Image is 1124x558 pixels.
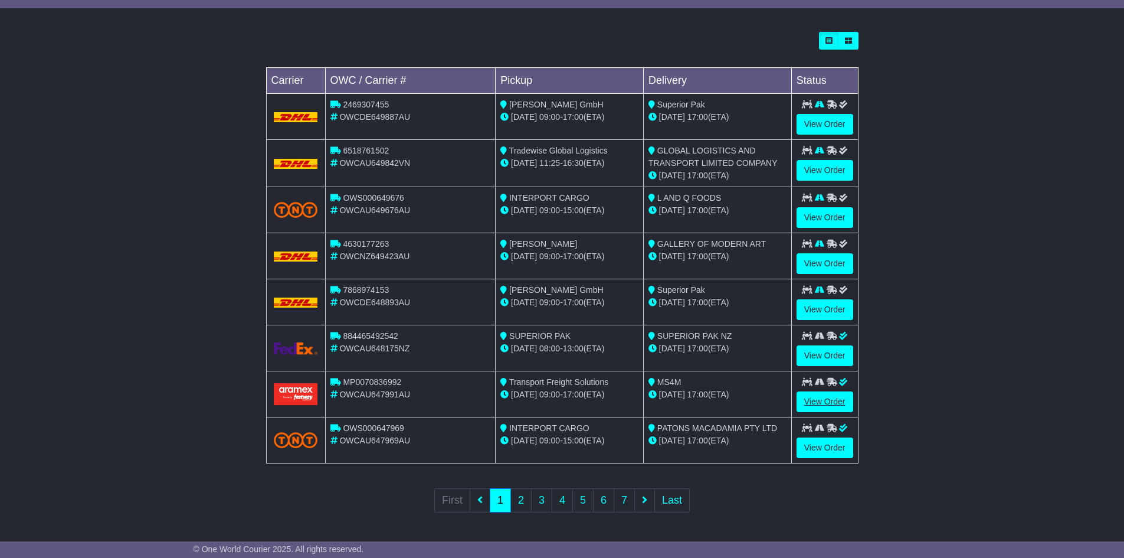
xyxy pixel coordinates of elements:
span: [DATE] [659,390,685,399]
span: 17:00 [687,344,708,353]
span: 09:00 [539,205,560,215]
span: INTERPORT CARGO [509,193,589,203]
span: [DATE] [511,158,537,168]
div: (ETA) [648,204,787,217]
span: 11:25 [539,158,560,168]
div: (ETA) [648,169,787,182]
div: (ETA) [648,111,787,123]
a: 4 [552,488,573,513]
div: - (ETA) [500,435,638,447]
td: Carrier [266,68,325,94]
div: (ETA) [648,342,787,355]
span: [DATE] [511,344,537,353]
img: TNT_Domestic.png [274,202,318,218]
span: [DATE] [659,298,685,307]
span: 09:00 [539,252,560,261]
a: View Order [797,253,853,274]
span: 17:00 [563,112,584,122]
div: - (ETA) [500,296,638,309]
span: [DATE] [659,344,685,353]
span: OWS000649676 [343,193,404,203]
img: Aramex.png [274,383,318,405]
span: Transport Freight Solutions [509,377,608,387]
span: 884465492542 [343,331,398,341]
span: GALLERY OF MODERN ART [657,239,766,249]
div: (ETA) [648,250,787,263]
span: 17:00 [563,298,584,307]
span: [DATE] [511,298,537,307]
td: Status [791,68,858,94]
img: DHL.png [274,159,318,168]
span: 17:00 [687,298,708,307]
span: MS4M [657,377,681,387]
span: 09:00 [539,112,560,122]
span: L AND Q FOODS [657,193,721,203]
span: [DATE] [511,436,537,445]
span: 17:00 [687,112,708,122]
div: (ETA) [648,296,787,309]
span: [PERSON_NAME] [509,239,577,249]
span: SUPERIOR PAK NZ [657,331,732,341]
span: 09:00 [539,436,560,445]
div: - (ETA) [500,204,638,217]
div: - (ETA) [500,111,638,123]
td: OWC / Carrier # [325,68,496,94]
span: [PERSON_NAME] GmbH [509,285,603,295]
span: 09:00 [539,298,560,307]
span: Superior Pak [657,100,705,109]
span: INTERPORT CARGO [509,423,589,433]
span: [DATE] [511,252,537,261]
span: © One World Courier 2025. All rights reserved. [194,544,364,554]
span: GLOBAL LOGISTICS AND TRANSPORT LIMITED COMPANY [648,146,778,168]
span: [DATE] [659,112,685,122]
span: 6518761502 [343,146,389,155]
span: [DATE] [659,205,685,215]
a: 5 [572,488,594,513]
span: 09:00 [539,390,560,399]
span: OWCAU647991AU [339,390,410,399]
div: - (ETA) [500,250,638,263]
div: - (ETA) [500,389,638,401]
span: 17:00 [687,390,708,399]
span: OWCAU647969AU [339,436,410,445]
span: 15:00 [563,205,584,215]
img: GetCarrierServiceLogo [274,342,318,355]
span: 08:00 [539,344,560,353]
span: 17:00 [563,390,584,399]
a: View Order [797,345,853,366]
a: View Order [797,438,853,458]
img: DHL.png [274,112,318,122]
span: OWCDE648893AU [339,298,410,307]
span: OWCDE649887AU [339,112,410,122]
div: (ETA) [648,435,787,447]
a: 3 [531,488,552,513]
a: 6 [593,488,614,513]
span: 17:00 [687,252,708,261]
span: 17:00 [687,171,708,180]
span: 16:30 [563,158,584,168]
span: [DATE] [659,171,685,180]
span: [PERSON_NAME] GmbH [509,100,603,109]
span: OWS000647969 [343,423,404,433]
a: View Order [797,207,853,228]
div: (ETA) [648,389,787,401]
span: [DATE] [511,112,537,122]
img: DHL.png [274,252,318,261]
a: 1 [490,488,511,513]
span: MP0070836992 [343,377,401,387]
div: - (ETA) [500,157,638,169]
span: OWCAU649676AU [339,205,410,215]
span: [DATE] [511,390,537,399]
img: DHL.png [274,298,318,307]
a: View Order [797,160,853,181]
td: Pickup [496,68,644,94]
span: 2469307455 [343,100,389,109]
span: Tradewise Global Logistics [509,146,608,155]
span: 17:00 [687,205,708,215]
span: 15:00 [563,436,584,445]
span: 17:00 [563,252,584,261]
a: View Order [797,114,853,135]
span: OWCNZ649423AU [339,252,409,261]
span: [DATE] [659,436,685,445]
a: 7 [614,488,635,513]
